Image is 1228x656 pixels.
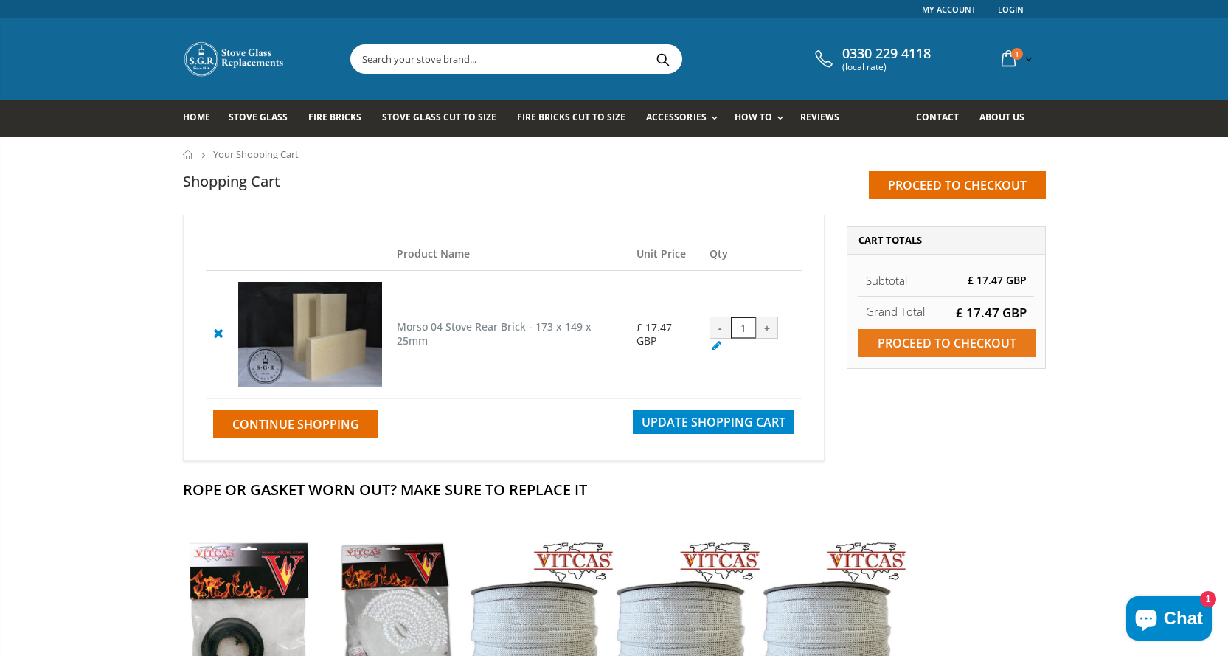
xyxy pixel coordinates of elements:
a: How To [735,100,791,137]
div: + [756,317,778,339]
a: Contact [916,100,970,137]
span: Contact [916,111,959,123]
input: Proceed to checkout [858,329,1036,357]
h1: Shopping Cart [183,171,280,191]
span: (local rate) [842,62,931,72]
h2: Rope Or Gasket Worn Out? Make Sure To Replace It [183,480,1046,500]
span: Fire Bricks [308,111,361,123]
span: £ 17.47 GBP [636,320,672,348]
a: Accessories [646,100,724,137]
a: Fire Bricks Cut To Size [517,100,636,137]
button: Update Shopping Cart [633,410,794,434]
th: Unit Price [629,238,702,271]
a: Reviews [800,100,850,137]
span: Reviews [800,111,839,123]
span: Update Shopping Cart [642,414,785,430]
img: Morso 04 Stove Rear Brick - 173 x 149 x 25mm [238,282,382,387]
span: About us [979,111,1024,123]
th: Product Name [389,238,629,271]
span: 1 [1011,48,1023,60]
span: Continue Shopping [232,416,359,432]
input: Proceed to checkout [869,171,1046,199]
a: Morso 04 Stove Rear Brick - 173 x 149 x 25mm [397,320,592,348]
a: Stove Glass Cut To Size [382,100,507,137]
inbox-online-store-chat: Shopify online store chat [1122,596,1216,644]
a: 0330 229 4118 (local rate) [811,46,931,72]
span: £ 17.47 GBP [956,304,1027,321]
button: Search [647,45,680,73]
span: £ 17.47 GBP [968,273,1027,287]
input: Search your stove brand... [351,45,847,73]
span: Home [183,111,210,123]
th: Qty [702,238,802,271]
a: Continue Shopping [213,410,378,438]
span: Subtotal [866,273,907,288]
span: Fire Bricks Cut To Size [517,111,625,123]
span: Your Shopping Cart [213,148,299,161]
a: Home [183,100,221,137]
div: - [710,317,732,339]
span: How To [735,111,772,123]
a: Home [183,150,194,159]
img: Stove Glass Replacement [183,41,286,77]
span: Accessories [646,111,706,123]
a: Stove Glass [229,100,299,137]
a: Fire Bricks [308,100,372,137]
strong: Grand Total [866,304,925,319]
span: Cart Totals [858,233,922,246]
a: About us [979,100,1036,137]
a: 1 [996,44,1036,73]
span: Stove Glass Cut To Size [382,111,496,123]
span: 0330 229 4118 [842,46,931,62]
span: Stove Glass [229,111,288,123]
